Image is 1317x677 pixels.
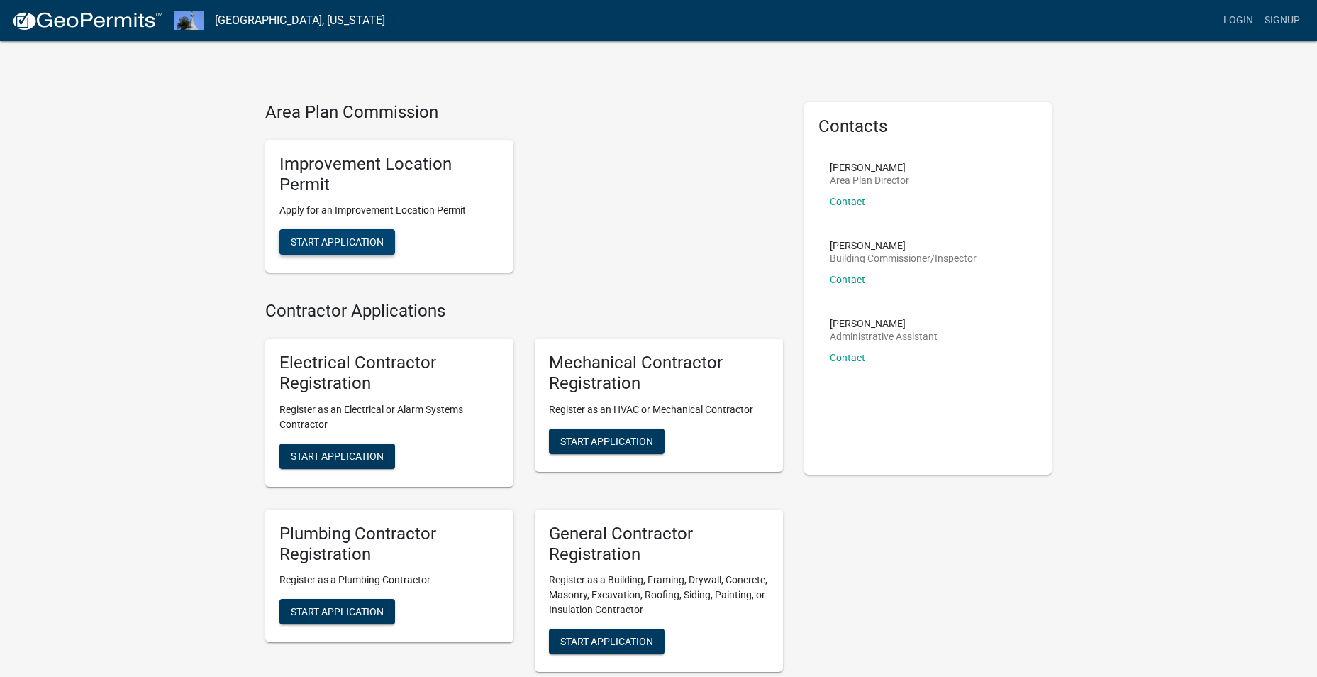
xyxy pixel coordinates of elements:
a: Contact [830,352,865,363]
button: Start Application [279,229,395,255]
h5: Electrical Contractor Registration [279,353,499,394]
p: [PERSON_NAME] [830,319,938,329]
h5: General Contractor Registration [549,524,769,565]
h5: Mechanical Contractor Registration [549,353,769,394]
button: Start Application [549,429,665,454]
button: Start Application [549,629,665,654]
a: Contact [830,274,865,285]
p: Register as a Building, Framing, Drywall, Concrete, Masonry, Excavation, Roofing, Siding, Paintin... [549,573,769,617]
p: Building Commissioner/Inspector [830,253,977,263]
span: Start Application [291,606,384,617]
p: Apply for an Improvement Location Permit [279,203,499,218]
span: Start Application [560,435,653,446]
h4: Contractor Applications [265,301,783,321]
p: Administrative Assistant [830,331,938,341]
a: Signup [1259,7,1306,34]
h5: Plumbing Contractor Registration [279,524,499,565]
span: Start Application [560,636,653,647]
p: Area Plan Director [830,175,909,185]
a: Login [1218,7,1259,34]
button: Start Application [279,444,395,469]
h5: Contacts [818,116,1038,137]
img: Decatur County, Indiana [174,11,204,30]
p: Register as an Electrical or Alarm Systems Contractor [279,402,499,432]
p: [PERSON_NAME] [830,241,977,251]
button: Start Application [279,599,395,624]
span: Start Application [291,450,384,461]
a: Contact [830,196,865,207]
h5: Improvement Location Permit [279,154,499,195]
h4: Area Plan Commission [265,102,783,123]
a: [GEOGRAPHIC_DATA], [US_STATE] [215,9,385,33]
p: Register as an HVAC or Mechanical Contractor [549,402,769,417]
p: Register as a Plumbing Contractor [279,573,499,588]
p: [PERSON_NAME] [830,163,909,172]
span: Start Application [291,236,384,248]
